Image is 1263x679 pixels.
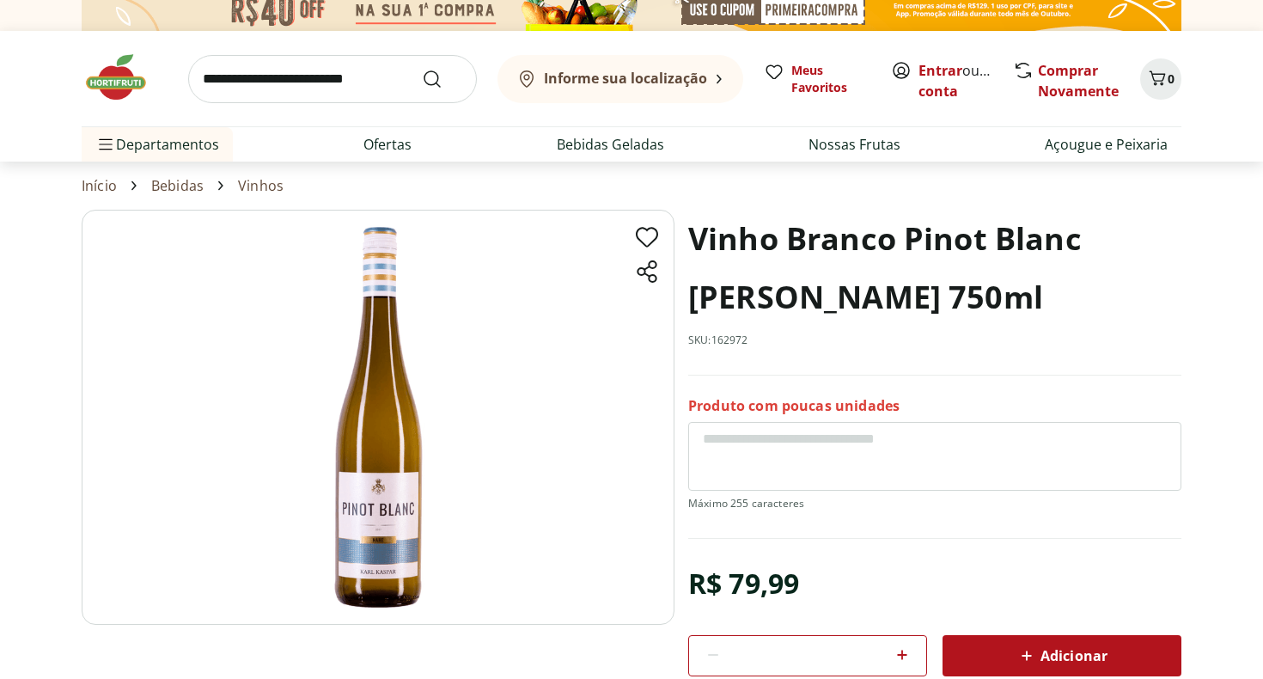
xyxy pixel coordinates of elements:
span: Departamentos [95,124,219,165]
a: Comprar Novamente [1038,61,1119,101]
button: Adicionar [943,635,1181,676]
div: R$ 79,99 [688,560,799,608]
p: Produto com poucas unidades [688,396,900,415]
p: SKU: 162972 [688,333,748,347]
a: Bebidas [151,178,204,193]
span: 0 [1168,70,1175,87]
a: Entrar [918,61,962,80]
img: Hortifruti [82,52,168,103]
a: Criar conta [918,61,1013,101]
a: Ofertas [363,134,412,155]
span: ou [918,60,995,101]
img: Vinho Branco Pinot Blanc Karl Kaspar 750ml [82,210,674,625]
a: Início [82,178,117,193]
button: Informe sua localização [497,55,743,103]
a: Bebidas Geladas [557,134,664,155]
a: Meus Favoritos [764,62,870,96]
h1: Vinho Branco Pinot Blanc [PERSON_NAME] 750ml [688,210,1181,327]
a: Vinhos [238,178,284,193]
input: search [188,55,477,103]
button: Submit Search [422,69,463,89]
a: Nossas Frutas [808,134,900,155]
button: Carrinho [1140,58,1181,100]
span: Meus Favoritos [791,62,870,96]
a: Açougue e Peixaria [1045,134,1168,155]
span: Adicionar [1016,645,1107,666]
b: Informe sua localização [544,69,707,88]
button: Menu [95,124,116,165]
